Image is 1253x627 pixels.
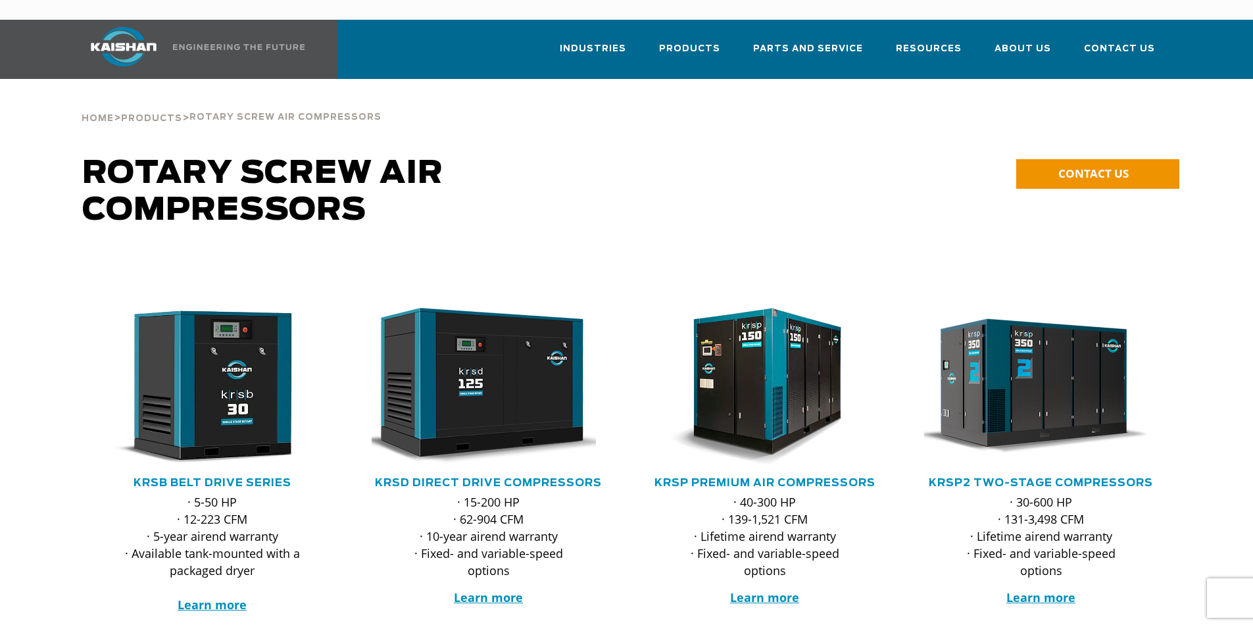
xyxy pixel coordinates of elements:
span: Home [82,114,114,123]
div: krsd125 [372,308,606,466]
div: krsp150 [648,308,882,466]
div: krsb30 [95,308,330,466]
img: kaishan logo [74,27,173,66]
span: Rotary Screw Air Compressors [82,158,443,226]
p: · 30-600 HP · 131-3,498 CFM · Lifetime airend warranty · Fixed- and variable-speed options [950,493,1132,579]
a: KRSP2 Two-Stage Compressors [929,478,1153,488]
span: Contact Us [1084,41,1155,57]
img: krsp150 [638,308,872,466]
img: krsd125 [362,308,596,466]
span: Products [121,114,182,123]
div: > > [82,79,381,129]
a: Learn more [178,597,247,613]
a: Contact Us [1084,32,1155,76]
a: Products [659,32,720,76]
span: Rotary Screw Air Compressors [189,113,381,122]
a: CONTACT US [1016,159,1179,189]
a: Resources [896,32,962,76]
span: CONTACT US [1058,166,1129,181]
a: Learn more [730,589,799,605]
a: KRSP Premium Air Compressors [654,478,875,488]
p: · 5-50 HP · 12-223 CFM · 5-year airend warranty · Available tank-mounted with a packaged dryer [122,493,303,613]
a: Products [121,112,182,124]
span: Products [659,41,720,57]
a: Kaishan USA [74,20,307,79]
img: krsb30 [86,308,320,466]
span: Parts and Service [753,41,863,57]
div: krsp350 [924,308,1158,466]
p: · 40-300 HP · 139-1,521 CFM · Lifetime airend warranty · Fixed- and variable-speed options [674,493,856,579]
img: Engineering the future [173,44,305,50]
a: Industries [560,32,626,76]
a: Learn more [454,589,523,605]
span: About Us [995,41,1051,57]
span: Resources [896,41,962,57]
p: · 15-200 HP · 62-904 CFM · 10-year airend warranty · Fixed- and variable-speed options [398,493,579,579]
a: Parts and Service [753,32,863,76]
a: KRSB Belt Drive Series [134,478,291,488]
a: KRSD Direct Drive Compressors [375,478,602,488]
img: krsp350 [914,308,1148,466]
a: Learn more [1006,589,1075,605]
a: Home [82,112,114,124]
span: Industries [560,41,626,57]
a: About Us [995,32,1051,76]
